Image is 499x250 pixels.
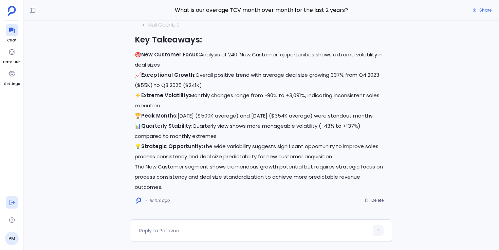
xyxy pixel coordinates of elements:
strong: Strategic Opportunity: [141,143,203,150]
p: The New Customer segment shows tremendous growth potential but requires strategic focus on proces... [135,162,388,192]
span: 18 hrs ago [149,198,170,203]
strong: New Customer Focus: [141,51,200,58]
h2: Key Takeaways: [135,34,388,46]
img: logo [136,197,141,204]
span: Delete [371,198,384,203]
span: Data Hub [3,59,20,65]
p: 🎯 Analysis of 240 'New Customer' opportunities shows extreme volatility in deal sizes [135,50,388,70]
p: 📈 Overall positive trend with average deal size growing 337% from Q4 2023 ($55K) to Q3 2025 ($241K) [135,70,388,90]
p: 💡 The wide variability suggests significant opportunity to improve sales process consistency and ... [135,141,388,162]
span: Chat [6,38,18,43]
a: Chat [6,24,18,43]
span: Settings [4,81,20,87]
span: What is our average TCV month over month for the last 2 years? [131,6,392,15]
img: petavue logo [8,6,16,16]
strong: Quarterly Stability: [141,122,192,129]
button: Share [468,5,496,15]
a: Data Hub [3,46,20,65]
a: PM [5,232,19,245]
span: Share [479,7,492,13]
a: Settings [4,68,20,87]
strong: Exceptional Growth: [141,71,196,78]
strong: Extreme Volatility: [141,92,190,99]
p: 🏆 [DATE] ($500K average) and [DATE] ($354K average) were standout months [135,111,388,121]
strong: Peak Months: [141,112,178,119]
p: 📊 Quarterly view shows more manageable volatility (-43% to +137%) compared to monthly extremes [135,121,388,141]
button: Delete [360,195,388,206]
p: ⚡ Monthly changes range from -90% to +3,091%, indicating inconsistent sales execution [135,90,388,111]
